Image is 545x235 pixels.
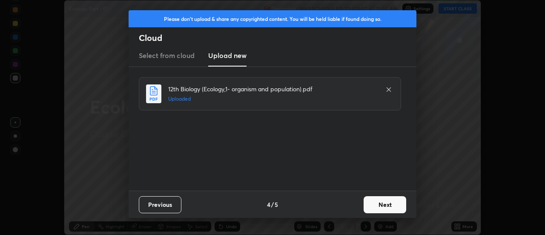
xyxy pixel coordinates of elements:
h4: 5 [275,200,278,209]
h2: Cloud [139,32,416,44]
button: Previous [139,196,181,213]
button: Next [364,196,406,213]
div: Please don't upload & share any copyrighted content. You will be held liable if found doing so. [129,10,416,27]
h4: / [271,200,274,209]
h4: 12th Biology (Ecology,1- organism and population).pdf [168,84,377,93]
h5: Uploaded [168,95,377,103]
h4: 4 [267,200,270,209]
h3: Upload new [208,50,247,61]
